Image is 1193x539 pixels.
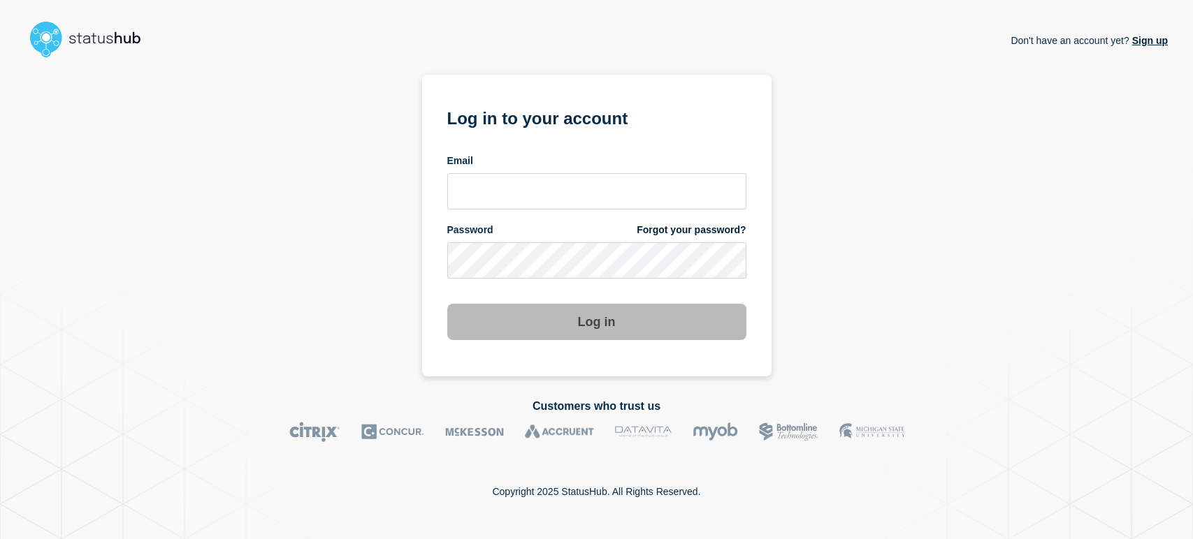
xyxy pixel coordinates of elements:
[839,422,904,442] img: MSU logo
[1129,35,1168,46] a: Sign up
[615,422,672,442] img: DataVita logo
[25,17,158,61] img: StatusHub logo
[445,422,504,442] img: McKesson logo
[1011,24,1168,57] p: Don't have an account yet?
[693,422,738,442] img: myob logo
[25,400,1168,413] h2: Customers who trust us
[637,223,746,237] a: Forgot your password?
[447,223,493,237] span: Password
[447,154,473,168] span: Email
[447,104,746,130] h1: Log in to your account
[447,173,746,209] input: email input
[361,422,424,442] img: Concur logo
[447,304,746,340] button: Log in
[289,422,340,442] img: Citrix logo
[525,422,594,442] img: Accruent logo
[447,242,746,279] input: password input
[492,486,700,497] p: Copyright 2025 StatusHub. All Rights Reserved.
[759,422,818,442] img: Bottomline logo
